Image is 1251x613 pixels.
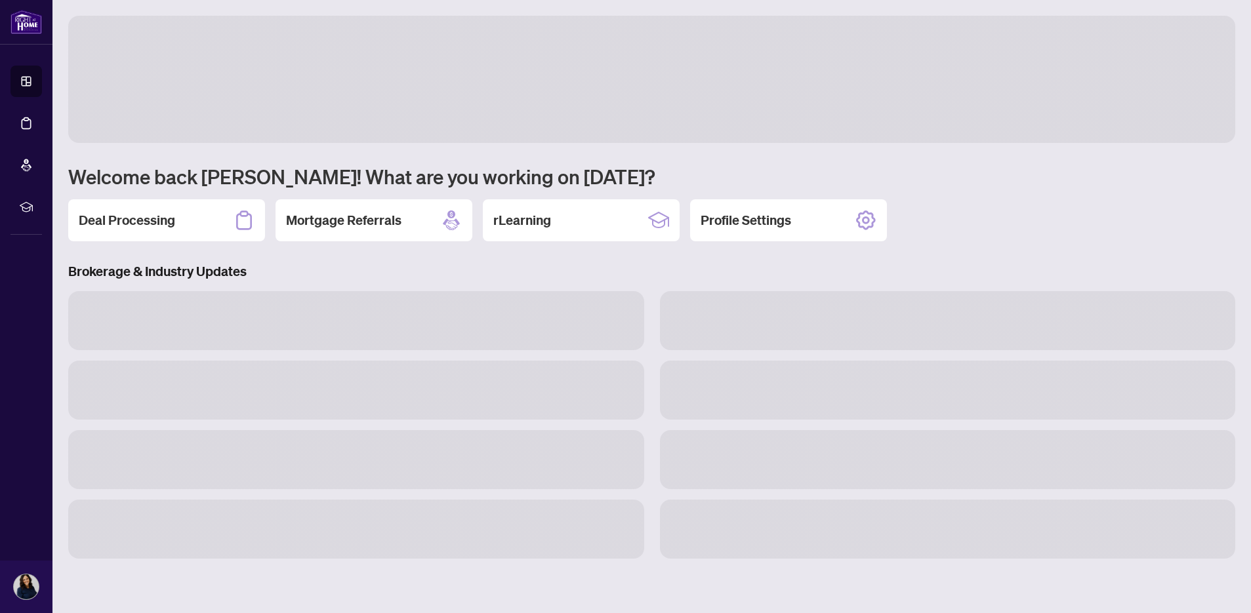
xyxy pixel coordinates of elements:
img: logo [10,10,42,34]
h2: Profile Settings [701,211,791,229]
h2: Deal Processing [79,211,175,229]
h1: Welcome back [PERSON_NAME]! What are you working on [DATE]? [68,164,1235,189]
h2: rLearning [493,211,551,229]
h2: Mortgage Referrals [286,211,401,229]
img: Profile Icon [14,574,39,599]
h3: Brokerage & Industry Updates [68,262,1235,281]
